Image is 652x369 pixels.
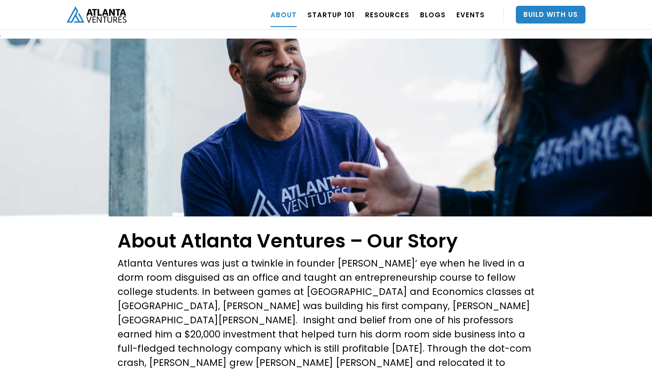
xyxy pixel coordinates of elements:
[307,2,354,27] a: Startup 101
[456,2,485,27] a: EVENTS
[271,2,297,27] a: ABOUT
[516,6,585,24] a: Build With Us
[365,2,409,27] a: RESOURCES
[118,230,534,252] h1: About Atlanta Ventures – Our Story
[420,2,446,27] a: BLOGS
